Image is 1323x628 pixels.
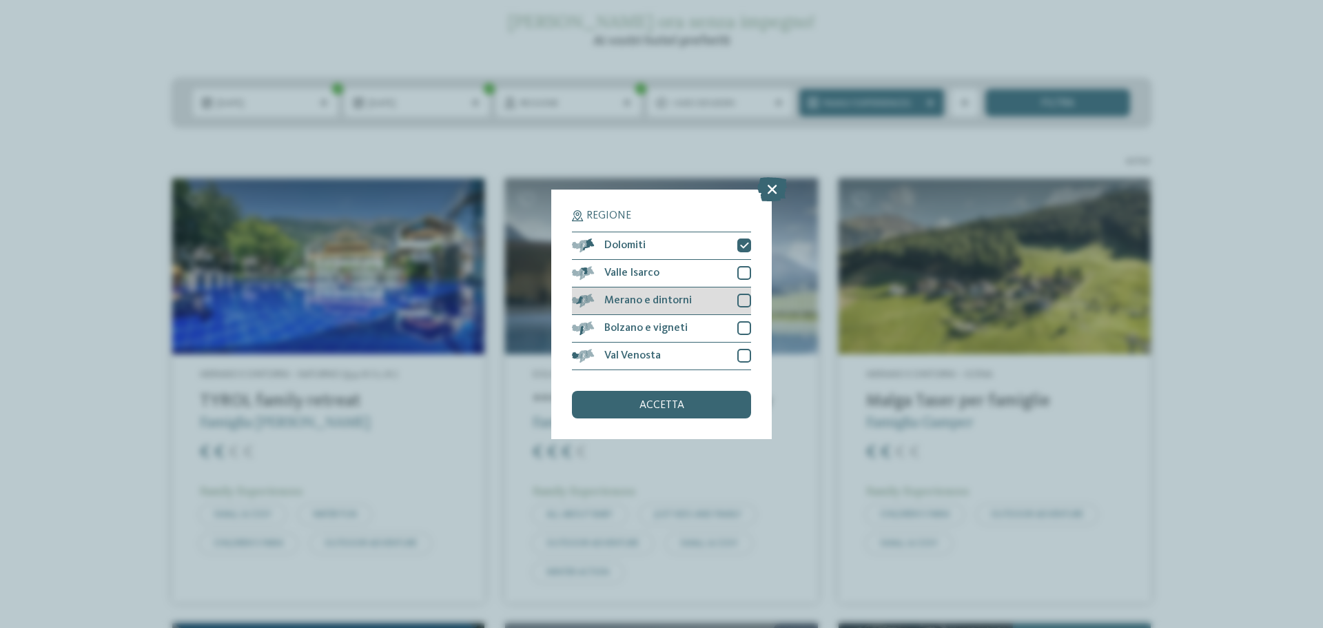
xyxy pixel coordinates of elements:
[586,210,631,221] span: Regione
[604,295,692,306] span: Merano e dintorni
[604,267,659,278] span: Valle Isarco
[604,350,661,361] span: Val Venosta
[639,400,684,411] span: accetta
[604,240,646,251] span: Dolomiti
[604,323,688,334] span: Bolzano e vigneti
